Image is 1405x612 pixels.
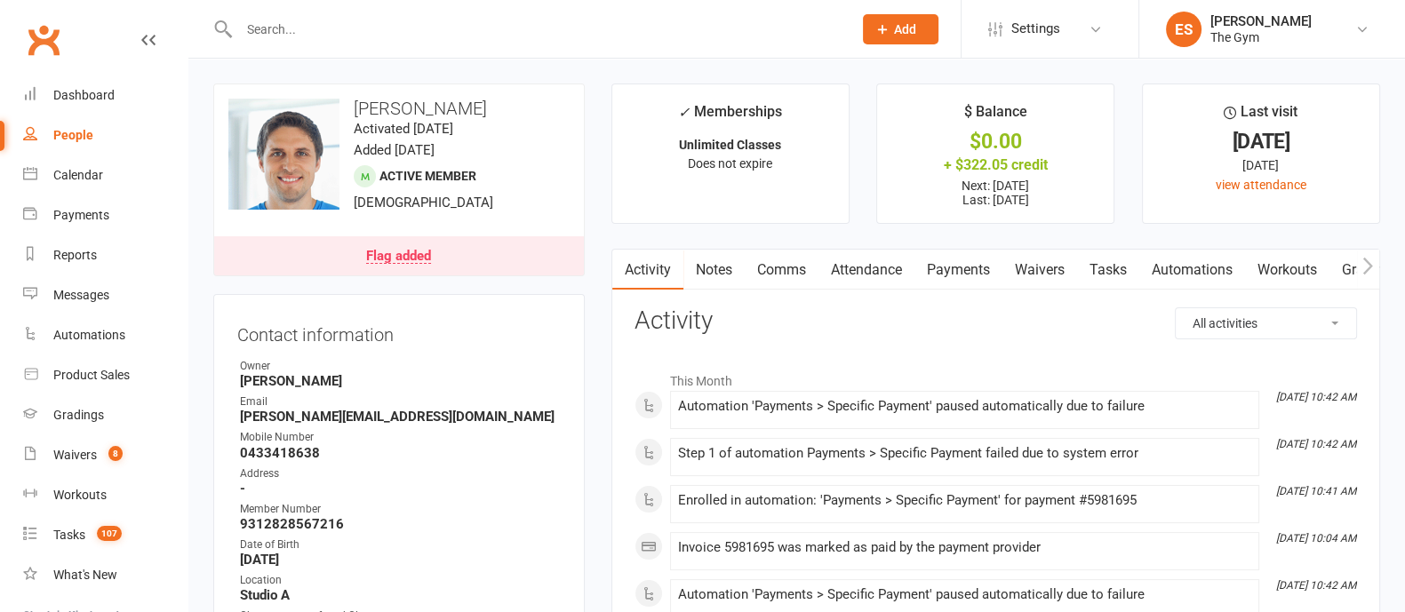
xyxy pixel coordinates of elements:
[240,445,561,461] strong: 0433418638
[679,138,781,152] strong: Unlimited Classes
[1210,13,1312,29] div: [PERSON_NAME]
[21,18,66,62] a: Clubworx
[23,115,188,155] a: People
[53,208,109,222] div: Payments
[893,179,1098,207] p: Next: [DATE] Last: [DATE]
[1002,250,1077,290] a: Waivers
[612,250,683,290] a: Activity
[366,250,431,264] div: Flag added
[354,121,453,137] time: Activated [DATE]
[240,429,561,446] div: Mobile Number
[678,540,1251,555] div: Invoice 5981695 was marked as paid by the payment provider
[1216,178,1306,192] a: view attendance
[240,516,561,532] strong: 9312828567216
[1276,579,1356,592] i: [DATE] 10:42 AM
[818,250,914,290] a: Attendance
[678,399,1251,414] div: Automation 'Payments > Specific Payment' paused automatically due to failure
[240,358,561,375] div: Owner
[53,248,97,262] div: Reports
[678,446,1251,461] div: Step 1 of automation Payments > Specific Payment failed due to system error
[894,22,916,36] span: Add
[1077,250,1139,290] a: Tasks
[678,493,1251,508] div: Enrolled in automation: 'Payments > Specific Payment' for payment #5981695
[745,250,818,290] a: Comms
[53,528,85,542] div: Tasks
[228,99,570,118] h3: [PERSON_NAME]
[688,156,772,171] span: Does not expire
[1224,100,1297,132] div: Last visit
[240,587,561,603] strong: Studio A
[240,536,561,553] div: Date of Birth
[23,475,188,515] a: Workouts
[893,132,1098,151] div: $0.00
[914,250,1002,290] a: Payments
[97,526,122,541] span: 107
[23,355,188,395] a: Product Sales
[1276,438,1356,450] i: [DATE] 10:42 AM
[240,572,561,589] div: Location
[53,368,130,382] div: Product Sales
[240,393,561,410] div: Email
[379,169,476,183] span: Active member
[1159,155,1363,175] div: [DATE]
[53,448,97,462] div: Waivers
[108,446,123,461] span: 8
[354,195,493,211] span: [DEMOGRAPHIC_DATA]
[1245,250,1329,290] a: Workouts
[678,100,782,133] div: Memberships
[23,76,188,115] a: Dashboard
[678,587,1251,602] div: Automation 'Payments > Specific Payment' paused automatically due to failure
[228,99,339,253] img: image1543890881.png
[240,552,561,568] strong: [DATE]
[23,555,188,595] a: What's New
[678,104,690,121] i: ✓
[23,435,188,475] a: Waivers 8
[240,373,561,389] strong: [PERSON_NAME]
[1276,391,1356,403] i: [DATE] 10:42 AM
[23,315,188,355] a: Automations
[53,408,104,422] div: Gradings
[1139,250,1245,290] a: Automations
[240,481,561,497] strong: -
[53,168,103,182] div: Calendar
[53,488,107,502] div: Workouts
[240,465,561,482] div: Address
[1210,29,1312,45] div: The Gym
[53,328,125,342] div: Automations
[240,409,561,425] strong: [PERSON_NAME][EMAIL_ADDRESS][DOMAIN_NAME]
[1276,485,1356,497] i: [DATE] 10:41 AM
[683,250,745,290] a: Notes
[53,568,117,582] div: What's New
[53,288,109,302] div: Messages
[635,307,1357,335] h3: Activity
[1276,532,1356,544] i: [DATE] 10:04 AM
[23,235,188,275] a: Reports
[964,100,1027,132] div: $ Balance
[1166,12,1201,47] div: ES
[863,14,938,44] button: Add
[23,195,188,235] a: Payments
[635,362,1357,391] li: This Month
[53,88,115,102] div: Dashboard
[23,395,188,435] a: Gradings
[1159,132,1363,151] div: [DATE]
[893,155,1098,174] div: + $322.05 credit
[53,128,93,142] div: People
[234,17,840,42] input: Search...
[240,501,561,518] div: Member Number
[23,155,188,195] a: Calendar
[237,318,561,345] h3: Contact information
[1011,9,1060,49] span: Settings
[354,142,435,158] time: Added [DATE]
[23,275,188,315] a: Messages
[23,515,188,555] a: Tasks 107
